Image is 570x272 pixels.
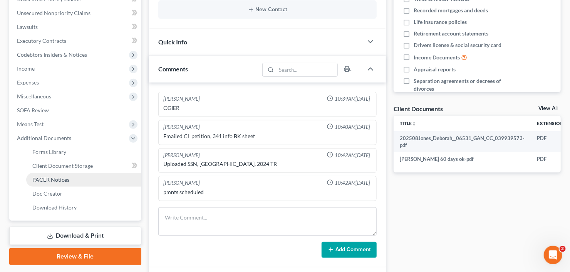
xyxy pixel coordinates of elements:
a: SOFA Review [11,103,141,117]
div: pmnts scheduled [163,188,372,196]
a: Doc Creator [26,187,141,201]
span: Life insurance policies [414,18,467,26]
span: SOFA Review [17,107,49,113]
a: Lawsuits [11,20,141,34]
a: Titleunfold_more [400,120,416,126]
div: [PERSON_NAME] [163,123,200,131]
button: New Contact [164,7,370,13]
td: 202508Jones_Deborah__06531_GAN_CC_039939573-pdf [394,131,531,152]
span: Additional Documents [17,135,71,141]
td: [PERSON_NAME] 60 days ok-pdf [394,152,531,166]
span: Quick Info [158,38,187,46]
span: Codebtors Insiders & Notices [17,51,87,58]
span: Separation agreements or decrees of divorces [414,77,512,93]
div: Client Documents [394,105,443,113]
a: Review & File [9,248,141,265]
a: Download & Print [9,227,141,245]
div: [PERSON_NAME] [163,152,200,159]
a: Extensionunfold_more [537,120,568,126]
a: View All [538,106,558,111]
span: Drivers license & social security card [414,41,501,49]
span: Executory Contracts [17,37,66,44]
a: Unsecured Nonpriority Claims [11,6,141,20]
i: unfold_more [412,122,416,126]
span: 10:39AM[DATE] [335,95,370,103]
span: 10:42AM[DATE] [335,152,370,159]
span: Means Test [17,121,44,127]
span: Unsecured Nonpriority Claims [17,10,91,16]
span: Lawsuits [17,24,38,30]
span: Client Document Storage [32,162,93,169]
iframe: Intercom live chat [544,246,562,264]
span: Retirement account statements [414,30,488,37]
div: Uploaded SSN, [GEOGRAPHIC_DATA], 2024 TR [163,160,372,168]
button: Add Comment [322,242,377,258]
div: [PERSON_NAME] [163,95,200,103]
a: Executory Contracts [11,34,141,48]
span: 10:40AM[DATE] [335,123,370,131]
span: 2 [560,246,566,252]
span: Appraisal reports [414,66,456,73]
div: [PERSON_NAME] [163,179,200,187]
span: Download History [32,204,77,211]
input: Search... [277,63,338,76]
span: Recorded mortgages and deeds [414,7,488,14]
a: Forms Library [26,145,141,159]
div: OGIER [163,104,372,112]
span: Forms Library [32,149,66,155]
a: Client Document Storage [26,159,141,173]
span: Miscellaneous [17,93,51,100]
span: Income Documents [414,54,460,61]
a: Download History [26,201,141,215]
span: Doc Creator [32,190,62,197]
span: Income [17,65,35,72]
div: Emailed CL petition, 341 info BK sheet [163,132,372,140]
span: Comments [158,65,188,73]
span: PACER Notices [32,176,69,183]
span: 10:42AM[DATE] [335,179,370,187]
a: PACER Notices [26,173,141,187]
span: Expenses [17,79,39,86]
